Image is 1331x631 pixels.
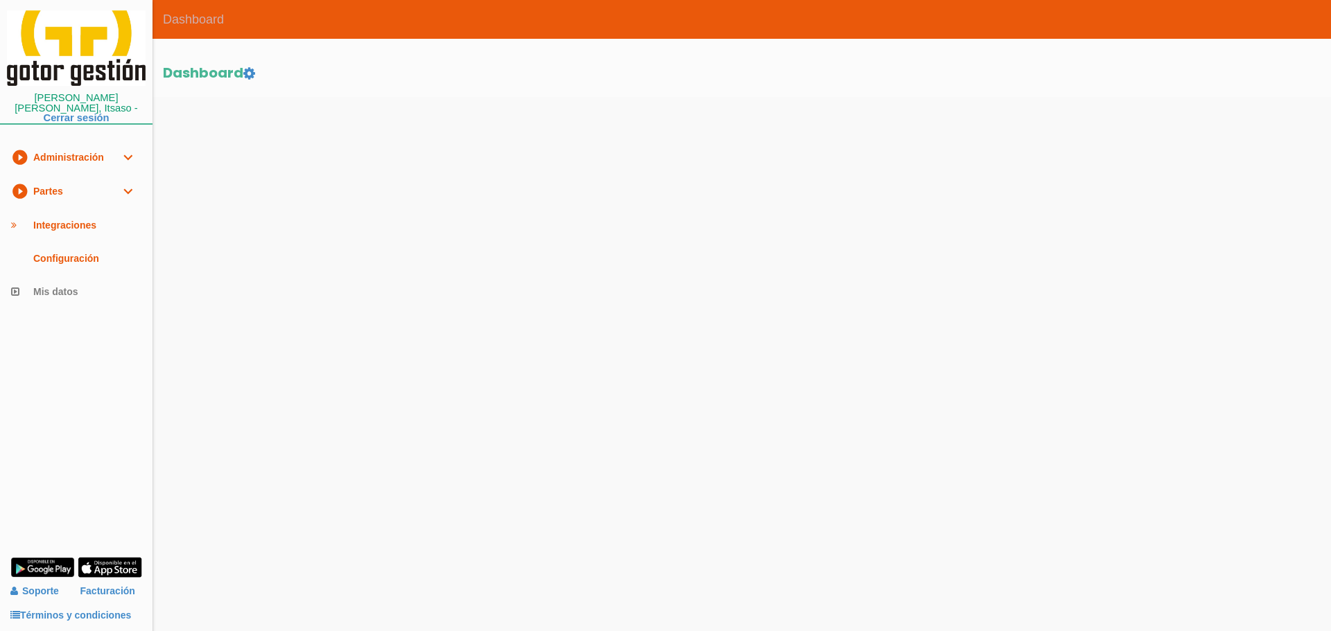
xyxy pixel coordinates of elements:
span: Dashboard [153,2,234,37]
i: play_circle_filled [11,141,28,174]
a: Soporte [10,585,59,596]
img: itcons-logo [7,10,146,86]
i: expand_more [119,141,136,174]
a: Facturación [80,579,135,603]
i: expand_more [119,175,136,208]
img: app-store.png [78,557,142,578]
h2: Dashboard [163,65,1321,81]
img: google-play.png [10,557,75,578]
a: Cerrar sesión [44,112,110,123]
i: play_circle_filled [11,175,28,208]
a: Términos y condiciones [10,610,131,621]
